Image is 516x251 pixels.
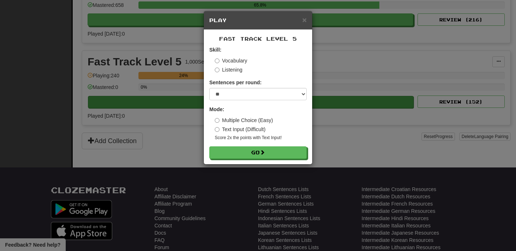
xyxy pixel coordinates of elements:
[302,16,307,24] button: Close
[215,68,219,72] input: Listening
[209,79,262,86] label: Sentences per round:
[302,16,307,24] span: ×
[215,57,247,64] label: Vocabulary
[215,118,219,123] input: Multiple Choice (Easy)
[209,146,307,159] button: Go
[215,58,219,63] input: Vocabulary
[215,127,219,132] input: Text Input (Difficult)
[209,106,224,112] strong: Mode:
[215,126,266,133] label: Text Input (Difficult)
[215,117,273,124] label: Multiple Choice (Easy)
[215,66,242,73] label: Listening
[219,36,297,42] span: Fast Track Level 5
[209,17,307,24] h5: Play
[215,135,307,141] small: Score 2x the points with Text Input !
[209,47,221,53] strong: Skill:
